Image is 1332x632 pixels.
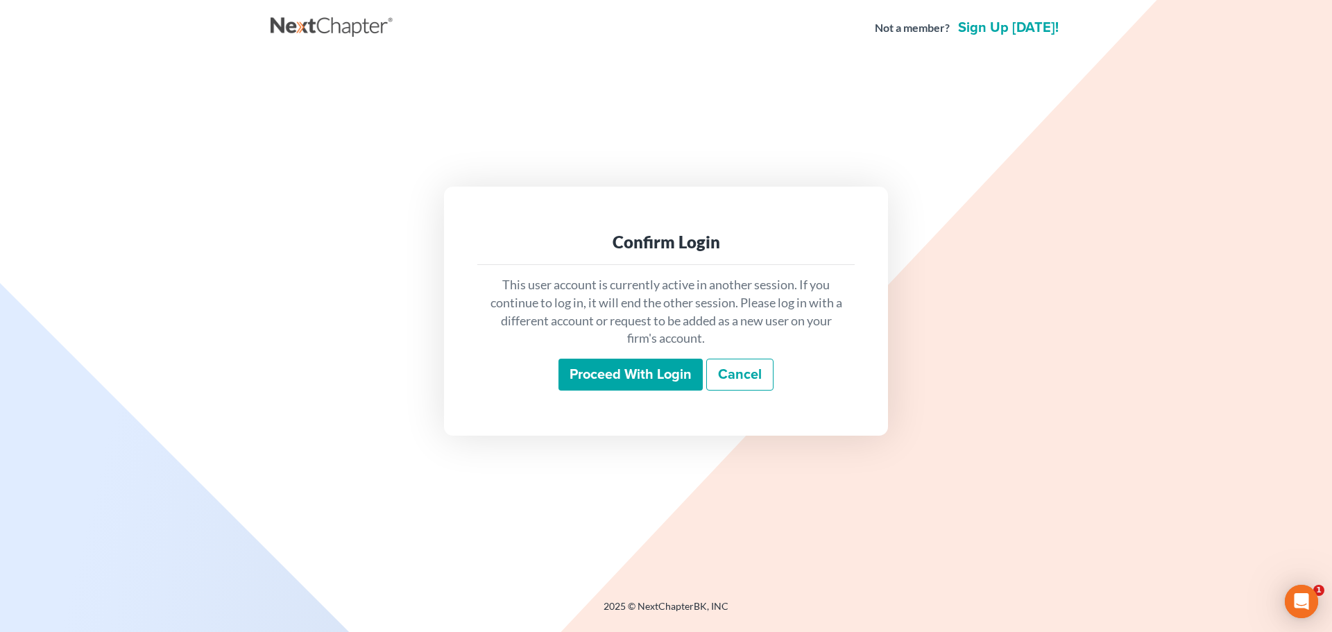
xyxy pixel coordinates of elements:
[955,21,1061,35] a: Sign up [DATE]!
[558,359,703,391] input: Proceed with login
[706,359,774,391] a: Cancel
[271,599,1061,624] div: 2025 © NextChapterBK, INC
[875,20,950,36] strong: Not a member?
[488,276,844,348] p: This user account is currently active in another session. If you continue to log in, it will end ...
[488,231,844,253] div: Confirm Login
[1285,585,1318,618] div: Open Intercom Messenger
[1313,585,1324,596] span: 1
